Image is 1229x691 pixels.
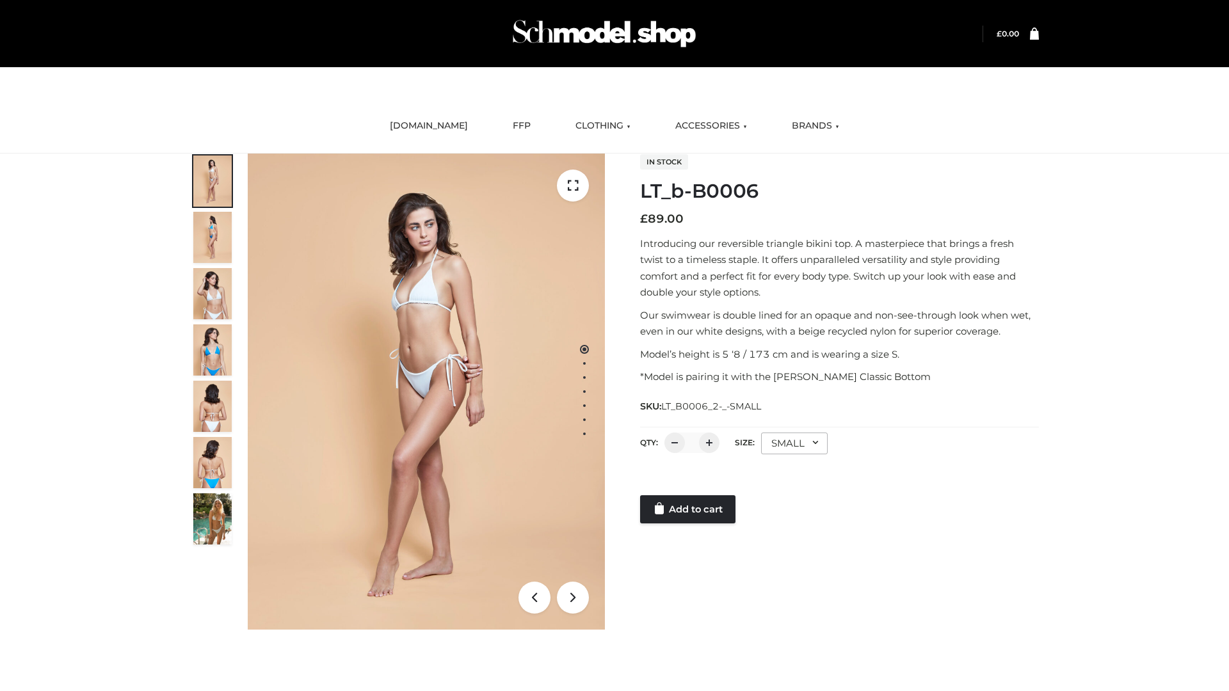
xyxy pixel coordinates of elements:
[997,29,1019,38] bdi: 0.00
[508,8,700,59] img: Schmodel Admin 964
[666,112,757,140] a: ACCESSORIES
[640,154,688,170] span: In stock
[248,154,605,630] img: ArielClassicBikiniTop_CloudNine_AzureSky_OW114ECO_1
[640,438,658,447] label: QTY:
[193,155,232,207] img: ArielClassicBikiniTop_CloudNine_AzureSky_OW114ECO_1-scaled.jpg
[640,235,1039,301] p: Introducing our reversible triangle bikini top. A masterpiece that brings a fresh twist to a time...
[640,369,1039,385] p: *Model is pairing it with the [PERSON_NAME] Classic Bottom
[566,112,640,140] a: CLOTHING
[640,399,762,414] span: SKU:
[503,112,540,140] a: FFP
[640,495,735,523] a: Add to cart
[761,433,828,454] div: SMALL
[193,493,232,544] img: Arieltop_CloudNine_AzureSky2.jpg
[640,307,1039,340] p: Our swimwear is double lined for an opaque and non-see-through look when wet, even in our white d...
[640,346,1039,363] p: Model’s height is 5 ‘8 / 173 cm and is wearing a size S.
[193,212,232,263] img: ArielClassicBikiniTop_CloudNine_AzureSky_OW114ECO_2-scaled.jpg
[193,437,232,488] img: ArielClassicBikiniTop_CloudNine_AzureSky_OW114ECO_8-scaled.jpg
[193,324,232,376] img: ArielClassicBikiniTop_CloudNine_AzureSky_OW114ECO_4-scaled.jpg
[640,180,1039,203] h1: LT_b-B0006
[193,268,232,319] img: ArielClassicBikiniTop_CloudNine_AzureSky_OW114ECO_3-scaled.jpg
[640,212,648,226] span: £
[640,212,684,226] bdi: 89.00
[782,112,849,140] a: BRANDS
[193,381,232,432] img: ArielClassicBikiniTop_CloudNine_AzureSky_OW114ECO_7-scaled.jpg
[735,438,755,447] label: Size:
[997,29,1019,38] a: £0.00
[661,401,761,412] span: LT_B0006_2-_-SMALL
[380,112,478,140] a: [DOMAIN_NAME]
[997,29,1002,38] span: £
